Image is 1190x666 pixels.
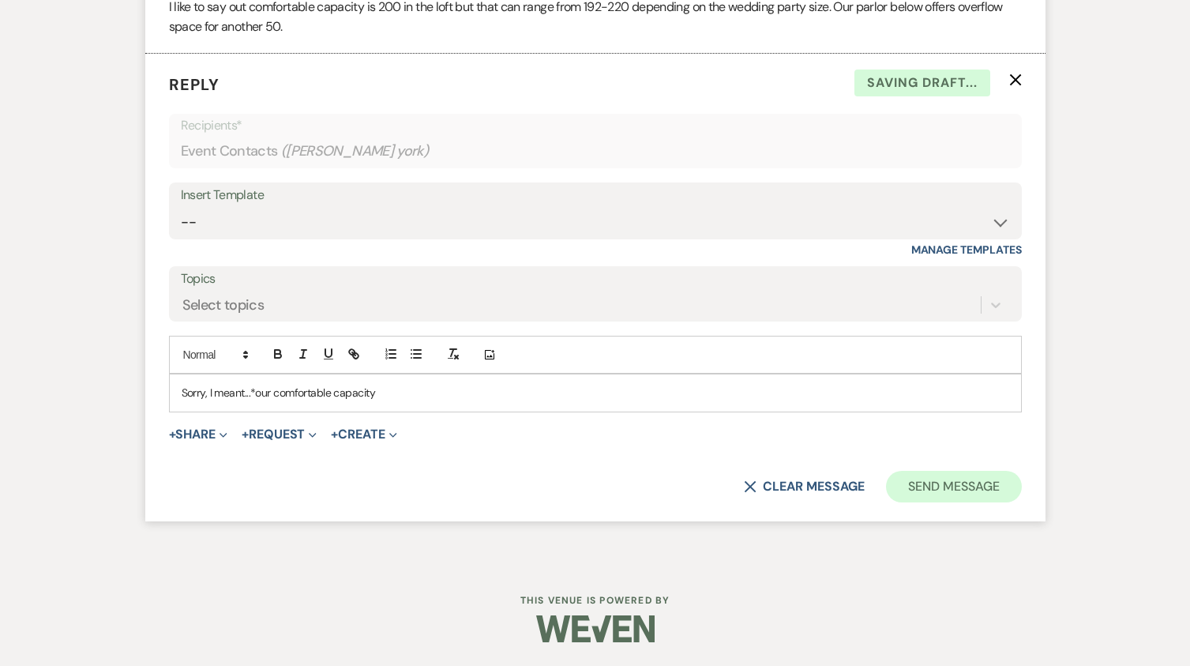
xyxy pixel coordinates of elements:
span: + [169,428,176,441]
span: ( [PERSON_NAME] york ) [281,141,430,162]
p: Sorry, I meant...* [182,384,1009,401]
span: + [242,428,249,441]
p: Recipients* [181,115,1010,136]
button: Clear message [744,480,864,493]
a: Manage Templates [911,243,1022,257]
button: Create [331,428,396,441]
img: Weven Logo [536,601,655,657]
button: Request [242,428,317,441]
button: Share [169,428,228,441]
div: Insert Template [181,184,1010,207]
span: Reply [169,74,220,95]
span: + [331,428,338,441]
label: Topics [181,268,1010,291]
button: Send Message [886,471,1021,502]
span: our comfortable capacity [255,386,375,400]
div: Event Contacts [181,136,1010,167]
div: Select topics [182,295,265,316]
span: Saving draft... [854,70,990,96]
